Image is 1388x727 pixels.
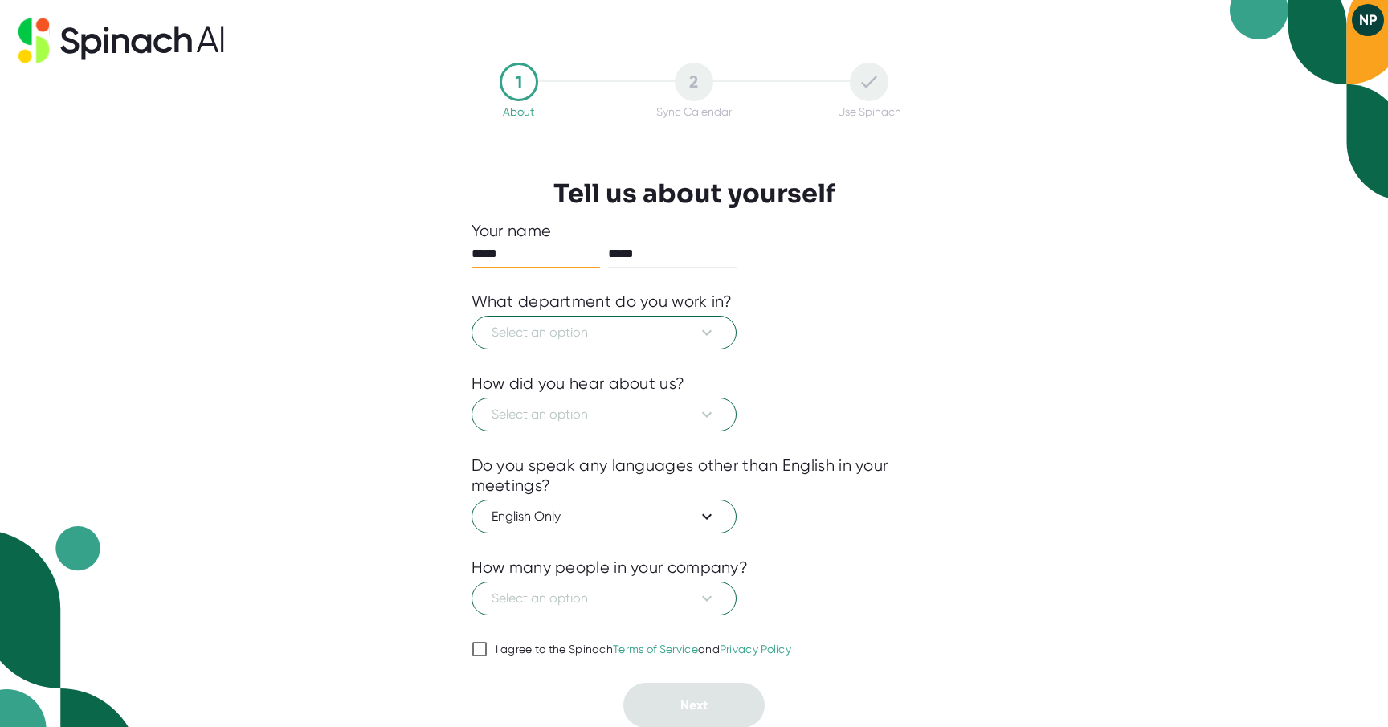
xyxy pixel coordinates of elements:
div: Sync Calendar [656,105,732,118]
div: Use Spinach [838,105,901,118]
button: Select an option [472,316,737,349]
div: About [503,105,534,118]
div: What department do you work in? [472,292,733,312]
div: 2 [675,63,713,101]
span: Next [680,697,708,713]
span: Select an option [492,323,716,342]
span: Select an option [492,405,716,424]
div: How many people in your company? [472,558,749,578]
div: I agree to the Spinach and [496,643,792,657]
a: Privacy Policy [720,643,791,656]
div: Your name [472,221,917,241]
button: NP [1352,4,1384,36]
div: Do you speak any languages other than English in your meetings? [472,455,917,496]
button: Select an option [472,582,737,615]
button: English Only [472,500,737,533]
h3: Tell us about yourself [553,178,835,209]
div: 1 [500,63,538,101]
div: How did you hear about us? [472,374,685,394]
span: Select an option [492,589,716,608]
button: Select an option [472,398,737,431]
a: Terms of Service [613,643,698,656]
span: English Only [492,507,716,526]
